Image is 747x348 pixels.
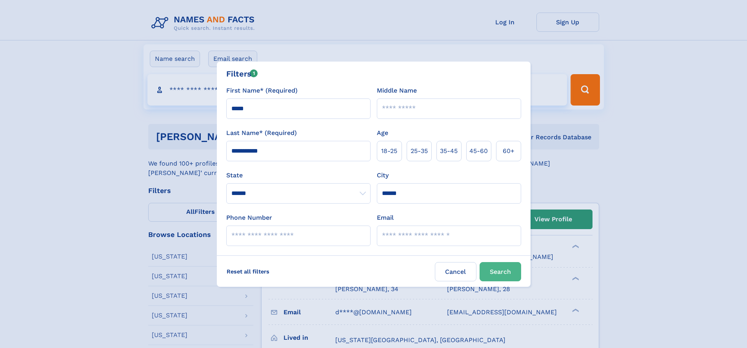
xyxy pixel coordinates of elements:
label: Phone Number [226,213,272,222]
label: Reset all filters [222,262,274,281]
label: State [226,171,371,180]
label: City [377,171,389,180]
span: 60+ [503,146,514,156]
span: 18‑25 [381,146,397,156]
label: Age [377,128,388,138]
label: First Name* (Required) [226,86,298,95]
div: Filters [226,68,258,80]
label: Last Name* (Required) [226,128,297,138]
label: Email [377,213,394,222]
span: 25‑35 [411,146,428,156]
label: Middle Name [377,86,417,95]
button: Search [480,262,521,281]
span: 35‑45 [440,146,458,156]
label: Cancel [435,262,476,281]
span: 45‑60 [469,146,488,156]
